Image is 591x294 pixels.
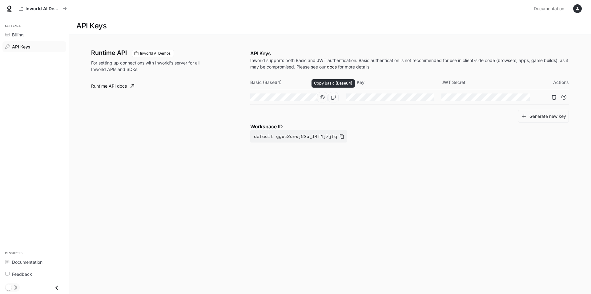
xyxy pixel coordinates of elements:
button: Copy Basic (Base64) [328,92,339,102]
button: default-ygxz2unwj82u_l4f4j7jfq [250,130,347,143]
div: These keys will apply to your current workspace only [132,50,174,57]
th: JWT Secret [441,75,537,90]
button: Generate new key [518,110,569,123]
p: For setting up connections with Inworld's server for all Inworld APIs and SDKs. [91,60,207,72]
p: Workspace ID [250,123,569,130]
th: Actions [537,75,569,90]
p: Inworld AI Demos [26,6,60,11]
p: Inworld supports both Basic and JWT authentication. Basic authentication is not recommended for u... [250,57,569,70]
a: Runtime API docs [89,80,137,92]
th: Basic (Base64) [250,75,346,90]
span: Billing [12,31,24,38]
button: All workspaces [16,2,70,15]
p: API Keys [250,50,569,57]
th: JWT Key [346,75,441,90]
a: docs [327,64,337,69]
a: API Keys [2,41,66,52]
h1: API Keys [76,20,107,32]
button: Suspend API key [559,92,569,102]
span: Feedback [12,271,32,277]
span: Dark mode toggle [6,284,12,291]
span: Documentation [534,5,564,13]
span: Documentation [12,259,42,265]
span: API Keys [12,43,30,50]
button: Delete API key [549,92,559,102]
div: Copy Basic (Base64) [312,79,355,88]
a: Feedback [2,269,66,280]
a: Billing [2,29,66,40]
a: Documentation [2,257,66,267]
span: Inworld AI Demos [138,51,173,56]
button: Close drawer [50,281,64,294]
a: Documentation [531,2,569,15]
h3: Runtime API [91,50,127,56]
